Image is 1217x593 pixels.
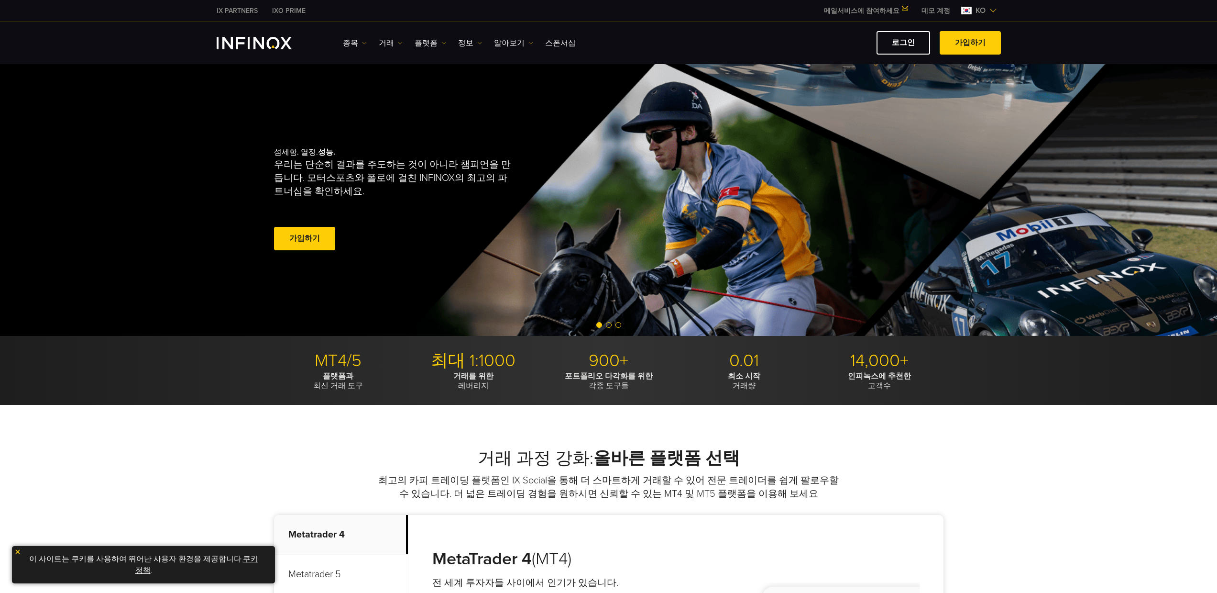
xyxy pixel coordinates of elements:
p: 최대 1:1000 [409,350,537,371]
strong: MetaTrader 4 [432,548,532,569]
a: 메일서비스에 참여하세요 [817,7,914,15]
h4: 전 세계 투자자들 사이에서 인기가 있습니다. [432,576,660,590]
strong: 플랫폼과 [323,371,353,381]
p: 900+ [545,350,673,371]
p: 거래량 [680,371,808,391]
h2: 거래 과정 강화: [274,448,943,469]
p: 14,000+ [815,350,943,371]
strong: 거래를 위한 [453,371,493,381]
strong: 포트폴리오 다각화를 위한 [565,371,653,381]
h3: (MT4) [432,548,660,570]
strong: 최소 시작 [728,371,760,381]
p: MT4/5 [274,350,402,371]
p: 최고의 카피 트레이딩 플랫폼인 IX Social을 통해 더 스마트하게 거래할 수 있어 전문 트레이더를 쉽게 팔로우할 수 있습니다. 더 넓은 트레이딩 경험을 원하시면 신뢰할 수... [377,474,841,501]
strong: 성능. [318,147,335,157]
a: INFINOX MENU [914,6,957,16]
a: 거래 [379,37,403,49]
p: 각종 도구들 [545,371,673,391]
a: 가입하기 [940,31,1001,55]
a: 로그인 [877,31,930,55]
img: yellow close icon [14,548,21,555]
span: Go to slide 1 [596,322,602,328]
a: 가입하기 [274,227,335,250]
a: 정보 [458,37,482,49]
a: 스폰서십 [545,37,576,49]
p: 최신 거래 도구 [274,371,402,391]
strong: 인피녹스에 추천한 [848,371,911,381]
strong: 올바른 플랫폼 선택 [593,448,740,469]
a: 플랫폼 [415,37,446,49]
div: 섬세함. 열정. [274,132,575,268]
p: 레버리지 [409,371,537,391]
span: Go to slide 2 [606,322,612,328]
a: INFINOX [265,6,313,16]
a: 알아보기 [494,37,533,49]
a: INFINOX Logo [217,37,314,49]
a: INFINOX [209,6,265,16]
a: 종목 [343,37,367,49]
span: ko [972,5,989,16]
p: Metatrader 4 [274,515,408,555]
p: 우리는 단순히 결과를 주도하는 것이 아니라 챔피언을 만듭니다. 모터스포츠와 폴로에 걸친 INFINOX의 최고의 파트너십을 확인하세요. [274,158,515,198]
p: 0.01 [680,350,808,371]
p: 고객수 [815,371,943,391]
p: 이 사이트는 쿠키를 사용하여 뛰어난 사용자 환경을 제공합니다. . [17,551,270,579]
span: Go to slide 3 [615,322,621,328]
